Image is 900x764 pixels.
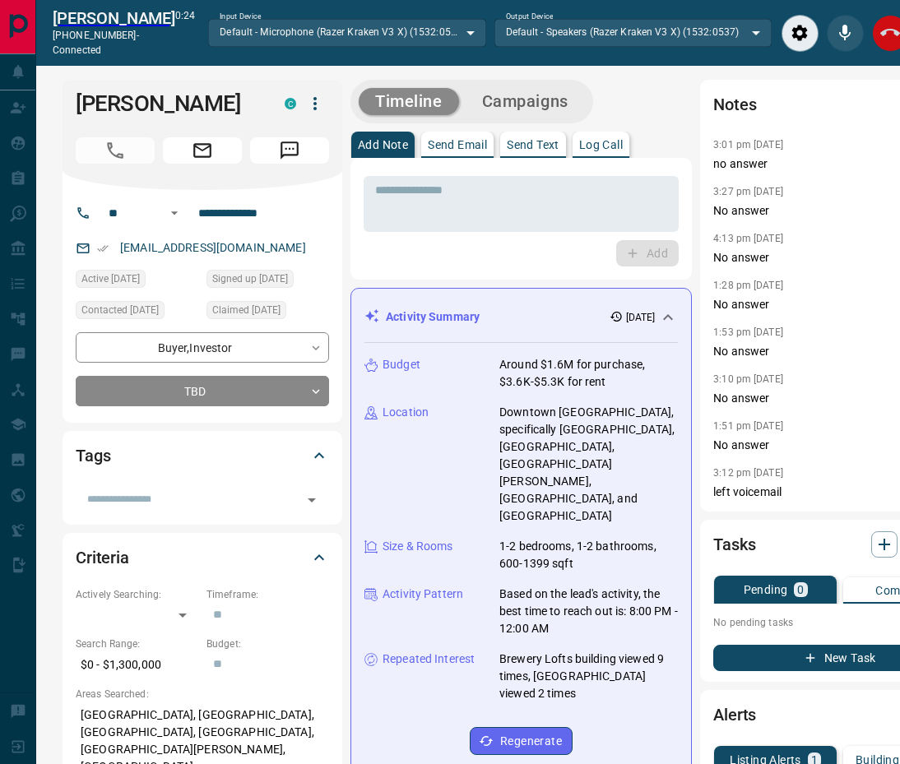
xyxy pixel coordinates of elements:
[206,301,329,324] div: Sun May 21 2023
[53,8,175,28] a: [PERSON_NAME]
[76,90,260,117] h1: [PERSON_NAME]
[713,91,756,118] h2: Notes
[713,233,783,244] p: 4:13 pm [DATE]
[208,19,485,47] div: Default - Microphone (Razer Kraken V3 X) (1532:0537)
[76,376,329,406] div: TBD
[97,243,109,254] svg: Email Verified
[76,270,198,293] div: Thu Dec 12 2024
[250,137,329,164] span: Message
[827,15,864,52] div: Mute
[579,139,623,150] p: Log Call
[499,538,678,572] p: 1-2 bedrooms, 1-2 bathrooms, 600-1399 sqft
[713,326,783,338] p: 1:53 pm [DATE]
[782,15,819,52] div: Audio Settings
[220,12,262,22] label: Input Device
[358,139,408,150] p: Add Note
[206,637,329,651] p: Budget:
[499,356,678,391] p: Around $1.6M for purchase, $3.6K-$5.3K for rent
[797,584,804,595] p: 0
[76,544,129,571] h2: Criteria
[364,302,678,332] div: Activity Summary[DATE]
[470,727,573,755] button: Regenerate
[212,302,281,318] span: Claimed [DATE]
[383,538,453,555] p: Size & Rooms
[76,442,110,469] h2: Tags
[428,139,487,150] p: Send Email
[494,19,772,47] div: Default - Speakers (Razer Kraken V3 X) (1532:0537)
[713,531,755,558] h2: Tasks
[466,88,585,115] button: Campaigns
[285,98,296,109] div: condos.ca
[81,271,140,287] span: Active [DATE]
[212,271,288,287] span: Signed up [DATE]
[53,44,101,56] span: connected
[386,308,480,326] p: Activity Summary
[713,280,783,291] p: 1:28 pm [DATE]
[300,488,323,512] button: Open
[76,637,198,651] p: Search Range:
[175,8,195,58] p: 0:24
[206,587,329,602] p: Timeframe:
[713,467,783,479] p: 3:12 pm [DATE]
[163,137,242,164] span: Email
[76,301,198,324] div: Fri Oct 10 2025
[53,28,175,58] p: [PHONE_NUMBER] -
[383,404,429,421] p: Location
[76,332,329,363] div: Buyer , Investor
[76,687,329,701] p: Areas Searched:
[713,420,783,432] p: 1:51 pm [DATE]
[713,373,783,385] p: 3:10 pm [DATE]
[383,356,420,373] p: Budget
[499,651,678,702] p: Brewery Lofts building viewed 9 times, [GEOGRAPHIC_DATA] viewed 2 times
[383,651,475,668] p: Repeated Interest
[713,186,783,197] p: 3:27 pm [DATE]
[506,12,553,22] label: Output Device
[713,139,783,150] p: 3:01 pm [DATE]
[383,586,463,603] p: Activity Pattern
[359,88,459,115] button: Timeline
[76,436,329,475] div: Tags
[120,241,306,254] a: [EMAIL_ADDRESS][DOMAIN_NAME]
[76,651,198,678] p: $0 - $1,300,000
[76,137,155,164] span: Call
[206,270,329,293] div: Sun Apr 28 2019
[626,310,656,325] p: [DATE]
[744,584,788,595] p: Pending
[165,203,184,223] button: Open
[499,586,678,637] p: Based on the lead's activity, the best time to reach out is: 8:00 PM - 12:00 AM
[76,587,198,602] p: Actively Searching:
[713,701,756,728] h2: Alerts
[507,139,559,150] p: Send Text
[81,302,159,318] span: Contacted [DATE]
[76,538,329,577] div: Criteria
[499,404,678,525] p: Downtown [GEOGRAPHIC_DATA], specifically [GEOGRAPHIC_DATA], [GEOGRAPHIC_DATA], [GEOGRAPHIC_DATA][...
